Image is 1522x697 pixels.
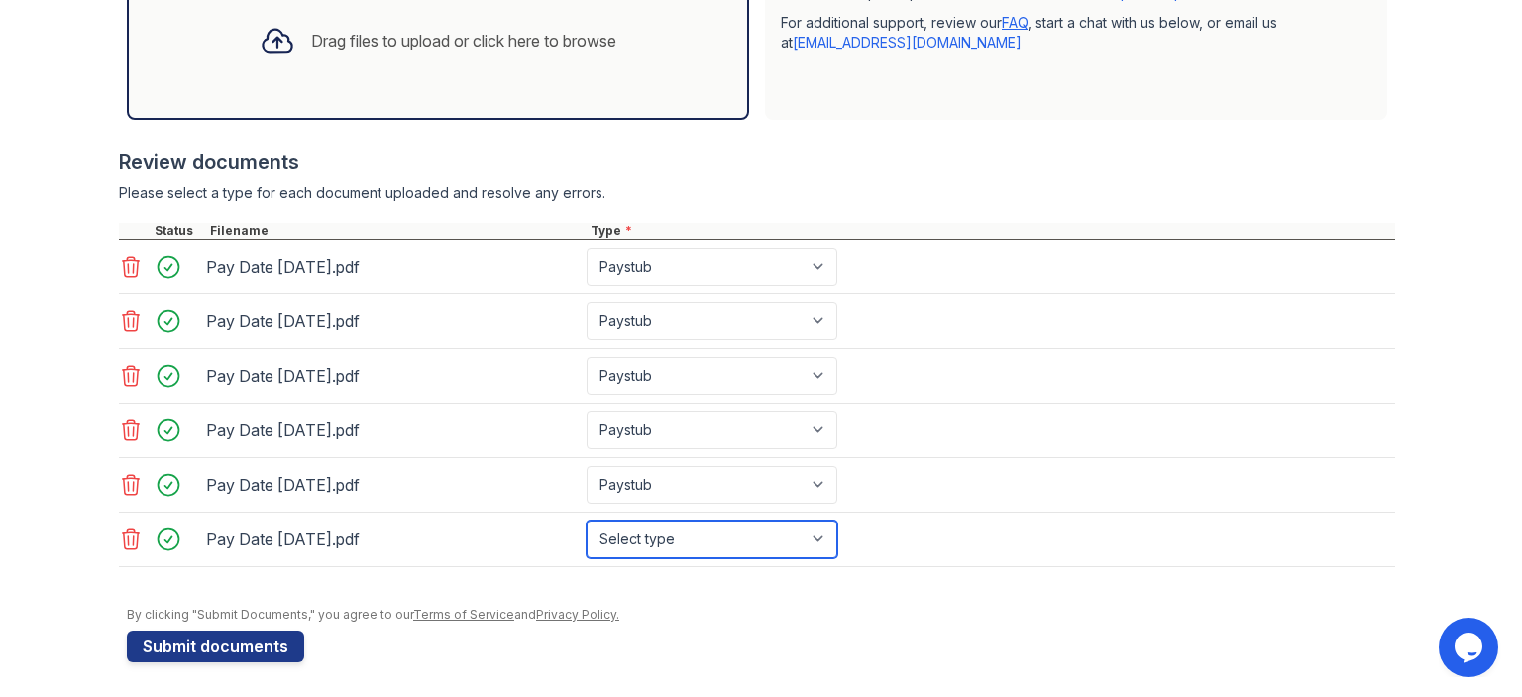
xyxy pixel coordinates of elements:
div: Pay Date [DATE].pdf [206,305,579,337]
div: Filename [206,223,587,239]
div: Pay Date [DATE].pdf [206,251,579,283]
div: Status [151,223,206,239]
div: Type [587,223,1395,239]
a: Terms of Service [413,607,514,622]
p: For additional support, review our , start a chat with us below, or email us at [781,13,1371,53]
button: Submit documents [127,631,304,662]
div: Pay Date [DATE].pdf [206,414,579,446]
div: Review documents [119,148,1395,175]
a: FAQ [1002,14,1028,31]
div: By clicking "Submit Documents," you agree to our and [127,607,1395,623]
iframe: chat widget [1439,618,1502,677]
div: Pay Date [DATE].pdf [206,523,579,555]
a: Privacy Policy. [536,607,619,622]
div: Pay Date [DATE].pdf [206,469,579,501]
div: Please select a type for each document uploaded and resolve any errors. [119,183,1395,203]
a: [EMAIL_ADDRESS][DOMAIN_NAME] [793,34,1022,51]
div: Pay Date [DATE].pdf [206,360,579,392]
div: Drag files to upload or click here to browse [311,29,616,53]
